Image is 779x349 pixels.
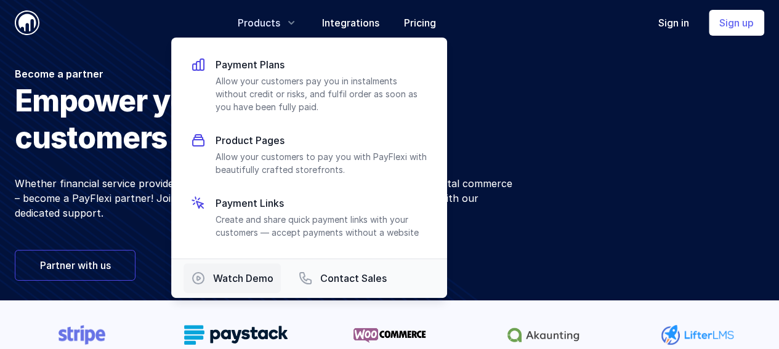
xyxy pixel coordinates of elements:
[216,133,427,148] p: Product Pages
[15,176,514,220] p: Whether financial service provider, technology supplier, hosting provider or agency for digital c...
[238,15,297,30] button: Products
[504,325,583,345] img: Akaunting Invoicing
[15,250,135,281] a: Partner with us
[213,271,273,286] span: Watch Demo
[320,271,387,286] span: Contact Sales
[184,50,435,121] a: Payment Plans Allow your customers pay you in instalments without credit or risks, and fulfil ord...
[184,263,281,293] a: Watch Demo
[15,10,39,35] img: PayFlexi
[216,213,427,239] p: Create and share quick payment links with your customers — accept payments without a website
[216,150,427,176] p: Allow your customers to pay you with PayFlexi with beautifully crafted storefronts.
[216,74,427,113] p: Allow your customers pay you in instalments without credit or risks, and fulfil order as soon as ...
[291,263,394,293] a: Contact Sales
[238,15,280,30] span: Products
[15,65,514,82] p: Become a partner
[216,57,427,72] p: Payment Plans
[404,15,436,30] a: Pricing
[351,325,429,345] img: Woocommerce
[184,325,288,345] img: Paystack
[658,15,689,30] a: Sign in
[184,188,435,246] a: Payment Links Create and share quick payment links with your customers — accept payments without ...
[709,10,764,36] a: Sign up
[59,325,105,345] img: Stripe
[322,15,379,30] a: Integrations
[184,126,435,183] a: Product Pages Allow your customers to pay you with PayFlexi with beautifully crafted storefronts.
[717,287,764,334] iframe: Drift Widget Chat Controller
[15,82,514,156] span: Empower your customers to do more
[216,196,427,211] p: Payment Links
[661,325,733,345] img: LifterLMS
